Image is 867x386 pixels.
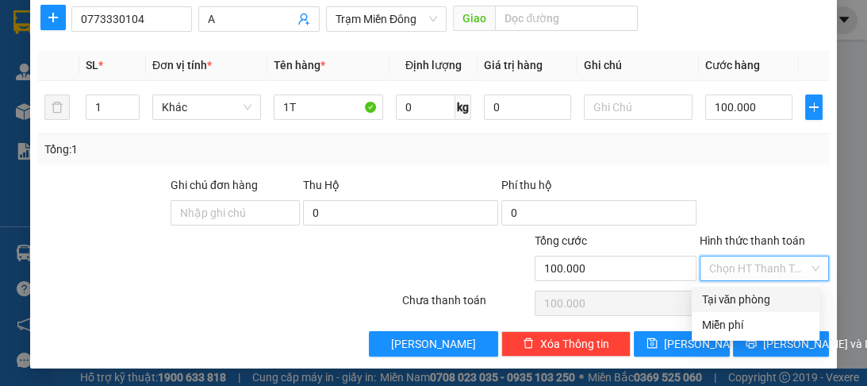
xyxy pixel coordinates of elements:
[369,331,498,357] button: [PERSON_NAME]
[501,331,631,357] button: deleteXóa Thông tin
[484,95,571,120] input: 0
[646,338,658,350] span: save
[336,7,437,31] span: Trạm Miền Đông
[171,200,300,226] input: Ghi chú đơn hàng
[701,316,810,334] div: Miễn phí
[152,59,212,71] span: Đơn vị tính
[171,179,258,191] label: Ghi chú đơn hàng
[274,95,382,120] input: VD: Bàn, Ghế
[405,59,462,71] span: Định lượng
[733,331,829,357] button: printer[PERSON_NAME] và In
[44,141,336,158] div: Tổng: 1
[401,291,533,319] div: Chưa thanh toán
[664,335,749,353] span: [PERSON_NAME]
[495,6,638,31] input: Dọc đường
[806,101,822,114] span: plus
[535,234,587,247] span: Tổng cước
[86,59,98,71] span: SL
[41,11,65,24] span: plus
[746,338,757,350] span: printer
[501,176,696,200] div: Phí thu hộ
[455,95,471,120] span: kg
[44,95,70,120] button: delete
[40,5,66,30] button: plus
[540,335,609,353] span: Xóa Thông tin
[162,95,251,119] span: Khác
[484,59,543,71] span: Giá trị hàng
[391,335,476,353] span: [PERSON_NAME]
[453,6,495,31] span: Giao
[701,291,810,308] div: Tại văn phòng
[705,59,760,71] span: Cước hàng
[700,234,805,247] label: Hình thức thanh toán
[297,13,310,25] span: user-add
[805,95,823,120] button: plus
[584,95,692,120] input: Ghi Chú
[577,50,699,81] th: Ghi chú
[303,179,340,191] span: Thu Hộ
[523,338,534,350] span: delete
[634,331,730,357] button: save[PERSON_NAME]
[274,59,325,71] span: Tên hàng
